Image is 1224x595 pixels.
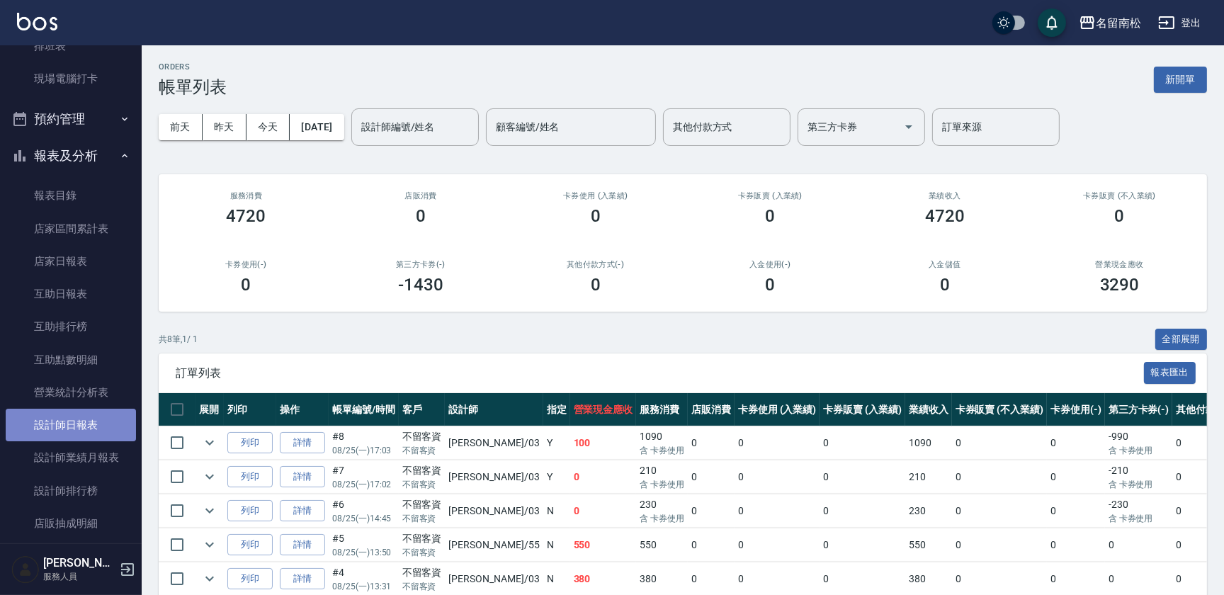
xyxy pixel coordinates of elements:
[176,191,317,200] h3: 服務消費
[227,500,273,522] button: 列印
[398,275,443,295] h3: -1430
[246,114,290,140] button: 今天
[688,528,735,562] td: 0
[351,191,492,200] h2: 店販消費
[6,310,136,343] a: 互助排行榜
[445,528,543,562] td: [PERSON_NAME] /55
[6,212,136,245] a: 店家區間累計表
[416,206,426,226] h3: 0
[1096,14,1141,32] div: 名留南松
[280,500,325,522] a: 詳情
[6,101,136,137] button: 預約管理
[227,466,273,488] button: 列印
[280,534,325,556] a: 詳情
[820,393,905,426] th: 卡券販賣 (入業績)
[329,426,399,460] td: #8
[199,432,220,453] button: expand row
[241,275,251,295] h3: 0
[765,275,775,295] h3: 0
[1049,191,1190,200] h2: 卡券販賣 (不入業績)
[329,460,399,494] td: #7
[402,531,442,546] div: 不留客資
[402,429,442,444] div: 不留客資
[6,278,136,310] a: 互助日報表
[6,179,136,212] a: 報表目錄
[952,528,1047,562] td: 0
[525,260,666,269] h2: 其他付款方式(-)
[227,568,273,590] button: 列印
[1038,8,1066,37] button: save
[6,376,136,409] a: 營業統計分析表
[351,260,492,269] h2: 第三方卡券(-)
[570,494,637,528] td: 0
[765,206,775,226] h3: 0
[1047,494,1105,528] td: 0
[700,191,841,200] h2: 卡券販賣 (入業績)
[280,568,325,590] a: 詳情
[700,260,841,269] h2: 入金使用(-)
[199,534,220,555] button: expand row
[640,478,684,491] p: 含 卡券使用
[402,444,442,457] p: 不留客資
[905,494,952,528] td: 230
[636,494,688,528] td: 230
[543,426,570,460] td: Y
[6,507,136,540] a: 店販抽成明細
[905,460,952,494] td: 210
[1047,426,1105,460] td: 0
[6,409,136,441] a: 設計師日報表
[925,206,965,226] h3: 4720
[1047,393,1105,426] th: 卡券使用(-)
[276,393,329,426] th: 操作
[176,260,317,269] h2: 卡券使用(-)
[735,494,820,528] td: 0
[735,393,820,426] th: 卡券使用 (入業績)
[875,191,1016,200] h2: 業績收入
[905,393,952,426] th: 業績收入
[176,366,1144,380] span: 訂單列表
[570,393,637,426] th: 營業現金應收
[1049,260,1190,269] h2: 營業現金應收
[735,528,820,562] td: 0
[1144,362,1196,384] button: 報表匯出
[952,426,1047,460] td: 0
[227,432,273,454] button: 列印
[952,460,1047,494] td: 0
[952,393,1047,426] th: 卡券販賣 (不入業績)
[636,393,688,426] th: 服務消費
[224,393,276,426] th: 列印
[445,460,543,494] td: [PERSON_NAME] /03
[636,426,688,460] td: 1090
[688,426,735,460] td: 0
[1152,10,1207,36] button: 登出
[402,478,442,491] p: 不留客資
[735,460,820,494] td: 0
[203,114,246,140] button: 昨天
[6,540,136,572] a: 每日收支明細
[940,275,950,295] h3: 0
[402,497,442,512] div: 不留客資
[1109,444,1169,457] p: 含 卡券使用
[1100,275,1140,295] h3: 3290
[1105,393,1173,426] th: 第三方卡券(-)
[820,426,905,460] td: 0
[543,494,570,528] td: N
[820,460,905,494] td: 0
[332,580,395,593] p: 08/25 (一) 13:31
[6,62,136,95] a: 現場電腦打卡
[688,494,735,528] td: 0
[329,393,399,426] th: 帳單編號/時間
[543,460,570,494] td: Y
[226,206,266,226] h3: 4720
[199,500,220,521] button: expand row
[688,393,735,426] th: 店販消費
[636,528,688,562] td: 550
[1105,528,1173,562] td: 0
[1109,478,1169,491] p: 含 卡券使用
[195,393,224,426] th: 展開
[525,191,666,200] h2: 卡券使用 (入業績)
[227,534,273,556] button: 列印
[570,426,637,460] td: 100
[1155,329,1208,351] button: 全部展開
[159,114,203,140] button: 前天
